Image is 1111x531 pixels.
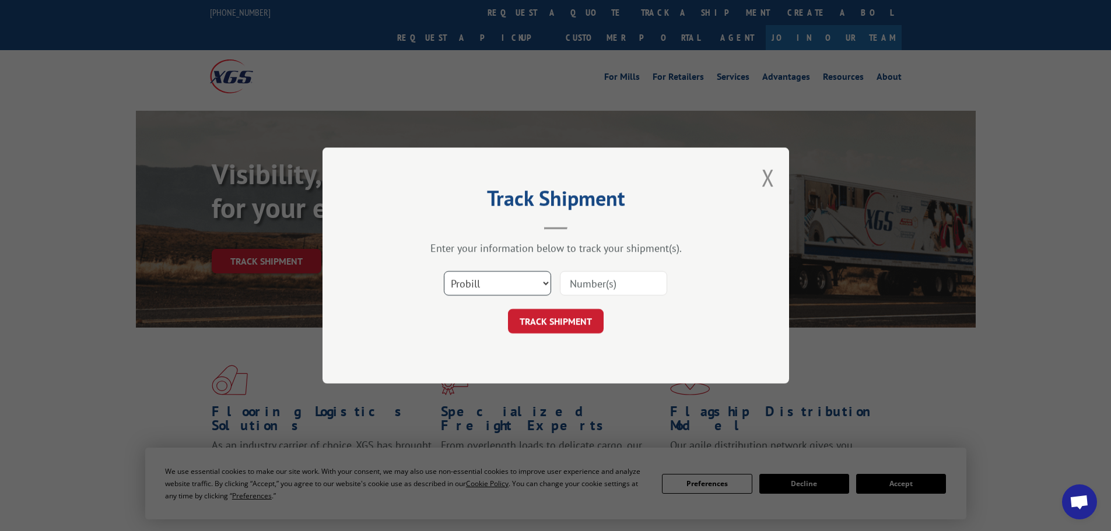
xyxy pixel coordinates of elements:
[381,241,731,255] div: Enter your information below to track your shipment(s).
[381,190,731,212] h2: Track Shipment
[560,271,667,296] input: Number(s)
[508,309,604,333] button: TRACK SHIPMENT
[762,162,774,193] button: Close modal
[1062,484,1097,519] div: Open chat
